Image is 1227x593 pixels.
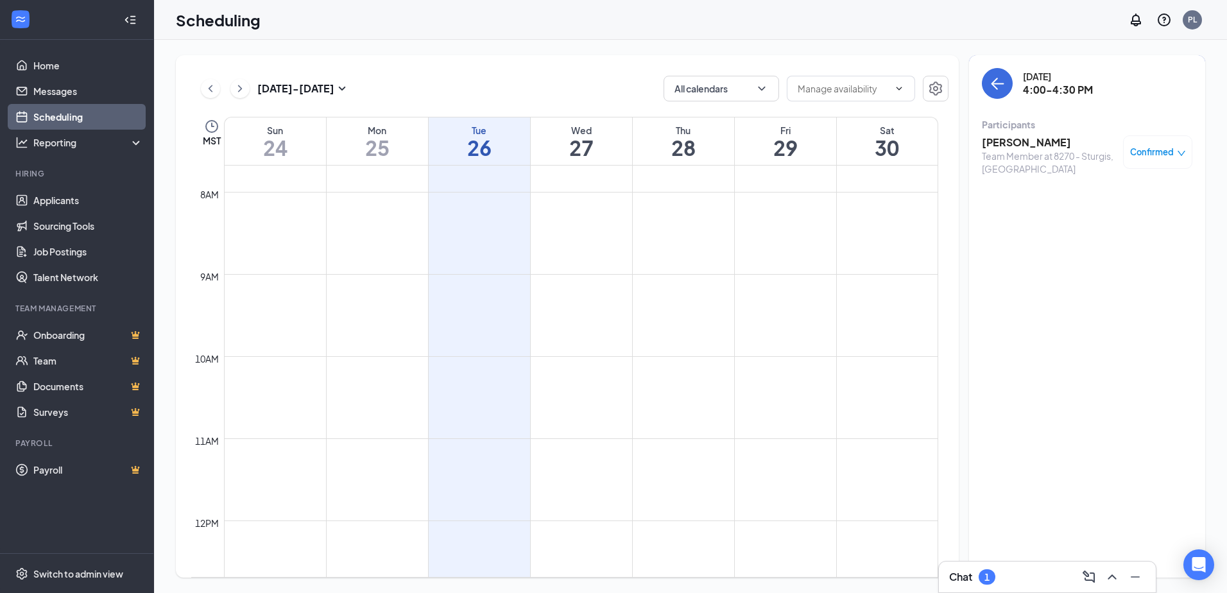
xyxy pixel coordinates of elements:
[982,68,1013,99] button: back-button
[1023,70,1093,83] div: [DATE]
[982,118,1192,131] div: Participants
[633,137,734,159] h1: 28
[1104,569,1120,585] svg: ChevronUp
[327,137,428,159] h1: 25
[531,124,632,137] div: Wed
[429,137,530,159] h1: 26
[982,150,1117,175] div: Team Member at 8270 - Sturgis, [GEOGRAPHIC_DATA]
[198,270,221,284] div: 9am
[990,76,1005,91] svg: ArrowLeft
[633,124,734,137] div: Thu
[15,168,141,179] div: Hiring
[429,117,530,165] a: August 26, 2025
[1125,567,1145,587] button: Minimize
[327,124,428,137] div: Mon
[225,137,326,159] h1: 24
[33,567,123,580] div: Switch to admin view
[1130,146,1174,159] span: Confirmed
[33,374,143,399] a: DocumentsCrown
[225,124,326,137] div: Sun
[1128,12,1144,28] svg: Notifications
[798,82,889,96] input: Manage availability
[203,134,221,147] span: MST
[234,81,246,96] svg: ChevronRight
[327,117,428,165] a: August 25, 2025
[894,83,904,94] svg: ChevronDown
[1177,149,1186,158] span: down
[1081,569,1097,585] svg: ComposeMessage
[531,137,632,159] h1: 27
[982,135,1117,150] h3: [PERSON_NAME]
[124,13,137,26] svg: Collapse
[633,117,734,165] a: August 28, 2025
[949,570,972,584] h3: Chat
[15,438,141,449] div: Payroll
[201,79,220,98] button: ChevronLeft
[735,124,836,137] div: Fri
[193,434,221,448] div: 11am
[230,79,250,98] button: ChevronRight
[837,117,938,165] a: August 30, 2025
[1188,14,1197,25] div: PL
[928,81,943,96] svg: Settings
[15,136,28,149] svg: Analysis
[33,399,143,425] a: SurveysCrown
[429,124,530,137] div: Tue
[15,567,28,580] svg: Settings
[923,76,948,101] button: Settings
[193,352,221,366] div: 10am
[1102,567,1122,587] button: ChevronUp
[204,119,219,134] svg: Clock
[1128,569,1143,585] svg: Minimize
[837,124,938,137] div: Sat
[33,136,144,149] div: Reporting
[33,53,143,78] a: Home
[15,303,141,314] div: Team Management
[33,457,143,483] a: PayrollCrown
[193,516,221,530] div: 12pm
[198,187,221,202] div: 8am
[735,137,836,159] h1: 29
[33,187,143,213] a: Applicants
[984,572,990,583] div: 1
[735,117,836,165] a: August 29, 2025
[33,78,143,104] a: Messages
[225,117,326,165] a: August 24, 2025
[1079,567,1099,587] button: ComposeMessage
[33,213,143,239] a: Sourcing Tools
[1183,549,1214,580] div: Open Intercom Messenger
[1023,83,1093,97] h3: 4:00-4:30 PM
[176,9,261,31] h1: Scheduling
[33,104,143,130] a: Scheduling
[257,82,334,96] h3: [DATE] - [DATE]
[755,82,768,95] svg: ChevronDown
[33,322,143,348] a: OnboardingCrown
[33,239,143,264] a: Job Postings
[837,137,938,159] h1: 30
[1156,12,1172,28] svg: QuestionInfo
[334,81,350,96] svg: SmallChevronDown
[664,76,779,101] button: All calendarsChevronDown
[33,348,143,374] a: TeamCrown
[204,81,217,96] svg: ChevronLeft
[531,117,632,165] a: August 27, 2025
[33,264,143,290] a: Talent Network
[14,13,27,26] svg: WorkstreamLogo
